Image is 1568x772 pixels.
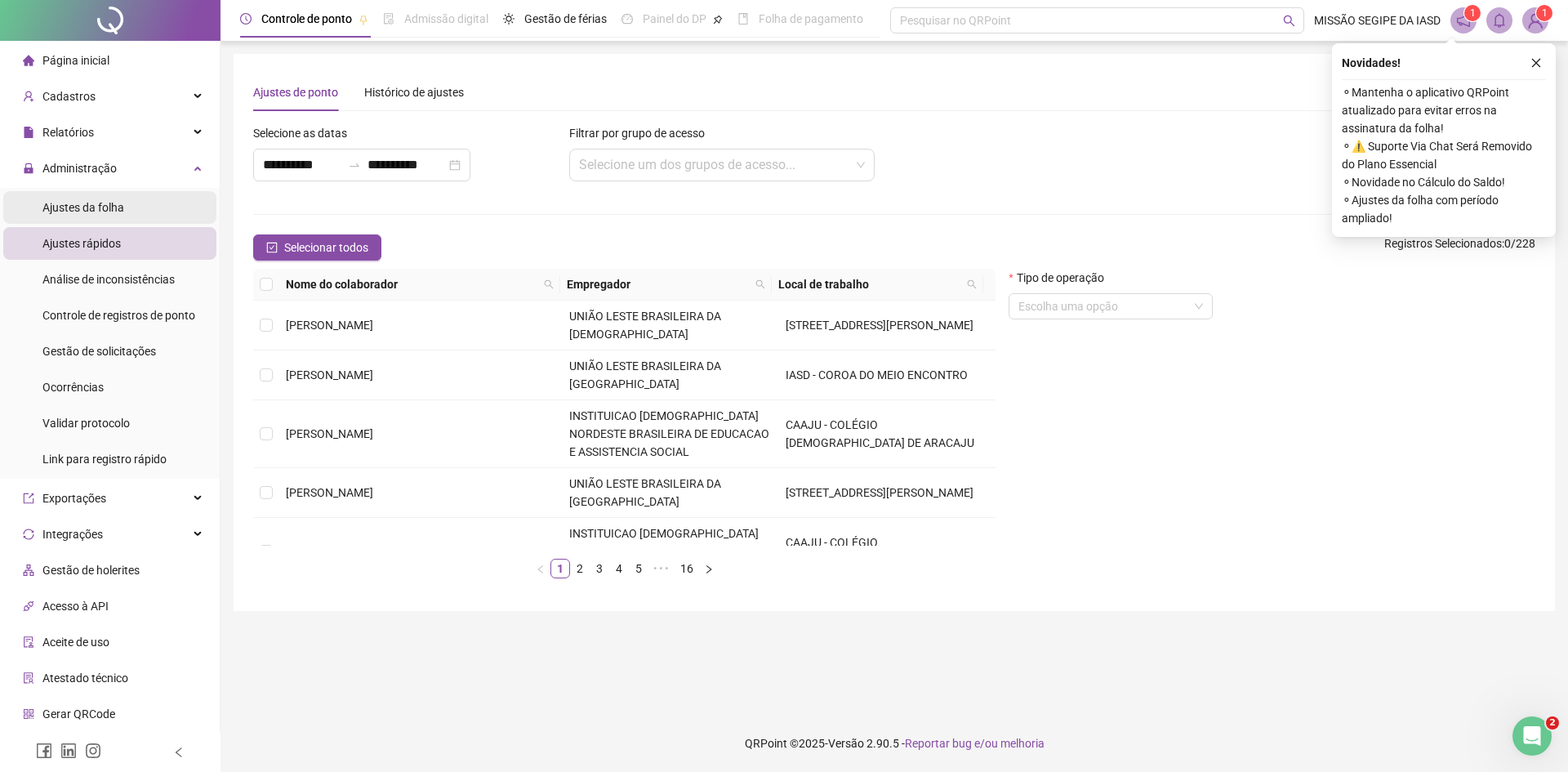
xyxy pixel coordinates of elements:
span: Versão [828,737,864,750]
span: Local de trabalho [778,275,960,293]
span: linkedin [60,743,77,759]
span: Gerar QRCode [42,707,115,721]
span: [PERSON_NAME] [286,545,373,558]
iframe: Intercom live chat [1512,716,1552,756]
li: 3 [590,559,609,578]
div: Ajustes de ponto [253,83,338,101]
span: Painel do DP [643,12,706,25]
span: sun [503,13,514,25]
span: Página inicial [42,54,109,67]
span: clock-circle [240,13,252,25]
span: UNIÃO LESTE BRASILEIRA DA [GEOGRAPHIC_DATA] [569,359,721,390]
span: : 0 / 228 [1384,234,1535,261]
span: Aceite de uso [42,636,109,649]
span: Registros Selecionados [1384,237,1502,250]
span: [STREET_ADDRESS][PERSON_NAME] [786,319,973,332]
span: sync [23,529,34,540]
label: Selecione as datas [253,124,358,142]
span: dashboard [621,13,633,25]
span: Atestado técnico [42,672,128,685]
a: 16 [675,560,698,578]
li: 2 [570,559,590,578]
span: Ajustes rápidos [42,237,121,250]
span: Gestão de holerites [42,564,140,577]
span: search [544,279,554,289]
span: file [23,127,34,138]
span: ⚬ Ajustes da folha com período ampliado! [1342,191,1546,227]
span: Cadastros [42,90,96,103]
span: Validar protocolo [42,417,130,430]
span: solution [23,672,34,684]
label: Filtrar por grupo de acesso [569,124,715,142]
span: search [964,272,980,297]
span: facebook [36,743,52,759]
span: notification [1456,13,1471,28]
span: pushpin [713,15,723,25]
span: ⚬ Mantenha o aplicativo QRPoint atualizado para evitar erros na assinatura da folha! [1342,83,1546,137]
span: search [1283,15,1295,27]
span: Gestão de solicitações [42,345,156,358]
span: INSTITUICAO [DEMOGRAPHIC_DATA] NORDESTE BRASILEIRA DE EDUCACAO E ASSISTENCIA SOCIAL [569,527,769,576]
img: 68402 [1523,8,1548,33]
span: left [173,747,185,758]
span: UNIÃO LESTE BRASILEIRA DA [DEMOGRAPHIC_DATA] [569,310,721,341]
span: search [752,272,768,297]
span: right [704,564,714,574]
a: 1 [551,560,569,578]
a: 3 [590,560,608,578]
span: search [541,272,557,297]
a: 2 [571,560,589,578]
label: Tipo de operação [1009,269,1114,287]
li: Página anterior [531,559,550,578]
span: 1 [1470,7,1476,19]
sup: 1 [1464,5,1481,21]
sup: Atualize o seu contato no menu Meus Dados [1536,5,1552,21]
button: right [699,559,719,578]
span: [PERSON_NAME] [286,486,373,499]
span: bell [1492,13,1507,28]
span: Ajustes da folha [42,201,124,214]
span: [STREET_ADDRESS][PERSON_NAME] [786,486,973,499]
span: ••• [648,559,675,578]
span: apartment [23,564,34,576]
span: Administração [42,162,117,175]
span: Nome do colaborador [286,275,537,293]
span: Link para registro rápido [42,453,167,466]
span: Exportações [42,492,106,505]
span: instagram [85,743,101,759]
button: Selecionar todos [253,234,381,261]
li: Próxima página [699,559,719,578]
li: 5 próximas páginas [648,559,675,578]
span: close [1530,57,1542,69]
span: Gestão de férias [524,12,607,25]
span: Relatórios [42,126,94,139]
span: search [755,279,765,289]
li: 5 [629,559,648,578]
span: file-done [383,13,394,25]
span: export [23,493,34,504]
span: Ocorrências [42,381,104,394]
span: [PERSON_NAME] [286,368,373,382]
span: Selecionar todos [284,239,368,257]
span: [PERSON_NAME] [286,319,373,332]
li: 1 [550,559,570,578]
span: book [737,13,749,25]
span: Folha de pagamento [759,12,863,25]
span: Reportar bug e/ou melhoria [905,737,1045,750]
span: pushpin [359,15,368,25]
span: UNIÃO LESTE BRASILEIRA DA [GEOGRAPHIC_DATA] [569,477,721,508]
span: Integrações [42,528,103,541]
span: 2 [1546,716,1559,730]
li: 4 [609,559,629,578]
span: MISSÃO SEGIPE DA IASD [1314,11,1441,29]
span: home [23,55,34,66]
span: Análise de inconsistências [42,273,175,286]
span: left [536,564,546,574]
span: Empregador [567,275,749,293]
span: ⚬ Novidade no Cálculo do Saldo! [1342,173,1546,191]
span: swap-right [348,158,361,172]
span: 1 [1542,7,1548,19]
span: CAAJU - COLÉGIO [DEMOGRAPHIC_DATA] DE ARACAJU [786,536,974,567]
span: api [23,600,34,612]
a: 4 [610,560,628,578]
